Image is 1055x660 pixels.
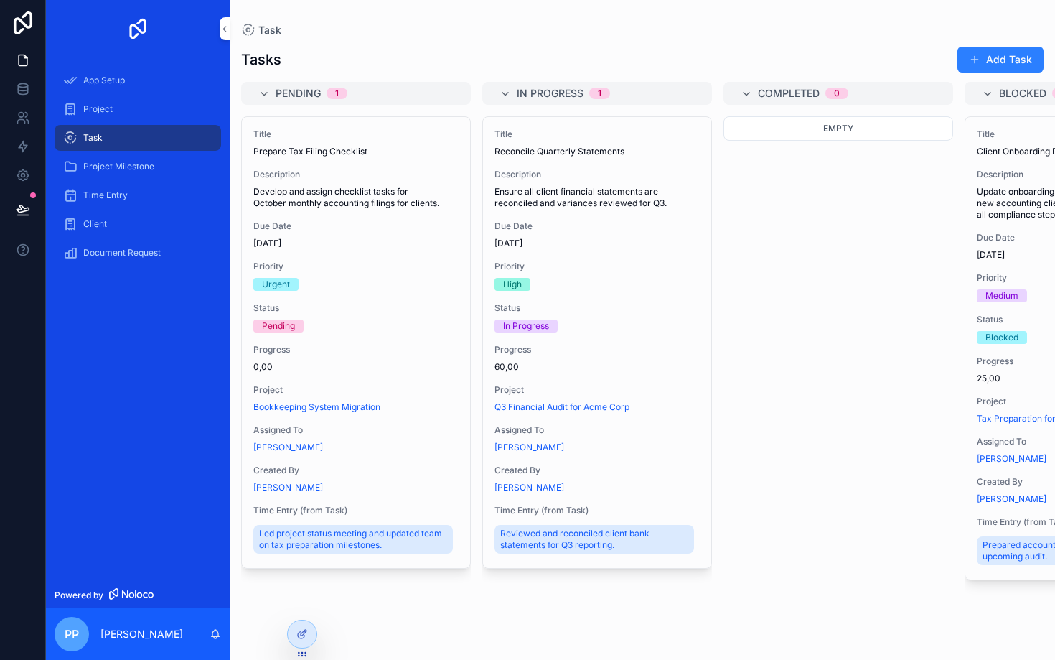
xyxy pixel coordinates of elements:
[241,116,471,569] a: TitlePrepare Tax Filing ChecklistDescriptionDevelop and assign checklist tasks for October monthl...
[494,361,700,373] span: 60,00
[83,190,128,201] span: Time Entry
[253,238,459,249] span: [DATE]
[276,86,321,101] span: Pending
[494,401,629,413] a: Q3 Financial Audit for Acme Corp
[55,125,221,151] a: Task
[55,96,221,122] a: Project
[253,146,459,157] span: Prepare Tax Filing Checklist
[253,505,459,516] span: Time Entry (from Task)
[55,590,103,601] span: Powered by
[494,424,700,436] span: Assigned To
[503,320,549,333] div: In Progress
[65,626,79,643] span: PP
[494,482,564,493] a: [PERSON_NAME]
[253,442,323,453] a: [PERSON_NAME]
[834,88,840,99] div: 0
[494,186,700,209] span: Ensure all client financial statements are reconciled and variances reviewed for Q3.
[253,361,459,373] span: 0,00
[55,211,221,237] a: Client
[253,302,459,314] span: Status
[957,47,1044,73] button: Add Task
[262,278,290,291] div: Urgent
[494,220,700,232] span: Due Date
[253,186,459,209] span: Develop and assign checklist tasks for October monthly accounting filings for clients.
[598,88,601,99] div: 1
[83,132,103,144] span: Task
[241,50,281,70] h1: Tasks
[500,528,688,551] span: Reviewed and reconciled client bank statements for Q3 reporting.
[494,384,700,396] span: Project
[253,220,459,232] span: Due Date
[999,86,1046,101] span: Blocked
[55,240,221,266] a: Document Request
[977,453,1046,465] a: [PERSON_NAME]
[83,103,113,115] span: Project
[494,344,700,355] span: Progress
[985,289,1018,302] div: Medium
[335,88,339,99] div: 1
[494,465,700,476] span: Created By
[83,247,161,259] span: Document Request
[985,331,1018,344] div: Blocked
[494,169,700,180] span: Description
[258,23,281,37] span: Task
[494,261,700,272] span: Priority
[46,57,230,284] div: scrollable content
[253,525,453,554] a: Led project status meeting and updated team on tax preparation milestones.
[83,161,154,172] span: Project Milestone
[46,582,230,608] a: Powered by
[494,146,700,157] span: Reconcile Quarterly Statements
[253,129,459,140] span: Title
[503,278,522,291] div: High
[823,123,853,134] span: Empty
[977,493,1046,505] a: [PERSON_NAME]
[494,302,700,314] span: Status
[55,68,221,93] a: App Setup
[55,182,221,208] a: Time Entry
[494,129,700,140] span: Title
[83,75,125,86] span: App Setup
[241,23,281,37] a: Task
[83,218,107,230] span: Client
[517,86,583,101] span: In Progress
[100,627,183,641] p: [PERSON_NAME]
[253,261,459,272] span: Priority
[126,17,149,40] img: App logo
[253,384,459,396] span: Project
[253,424,459,436] span: Assigned To
[494,525,694,554] a: Reviewed and reconciled client bank statements for Q3 reporting.
[259,528,447,551] span: Led project status meeting and updated team on tax preparation milestones.
[262,320,295,333] div: Pending
[494,505,700,516] span: Time Entry (from Task)
[482,116,712,569] a: TitleReconcile Quarterly StatementsDescriptionEnsure all client financial statements are reconcil...
[253,401,380,413] a: Bookkeeping System Migration
[253,344,459,355] span: Progress
[55,154,221,180] a: Project Milestone
[758,86,820,101] span: Completed
[253,169,459,180] span: Description
[494,238,700,249] span: [DATE]
[494,442,564,453] a: [PERSON_NAME]
[253,482,323,493] a: [PERSON_NAME]
[253,465,459,476] span: Created By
